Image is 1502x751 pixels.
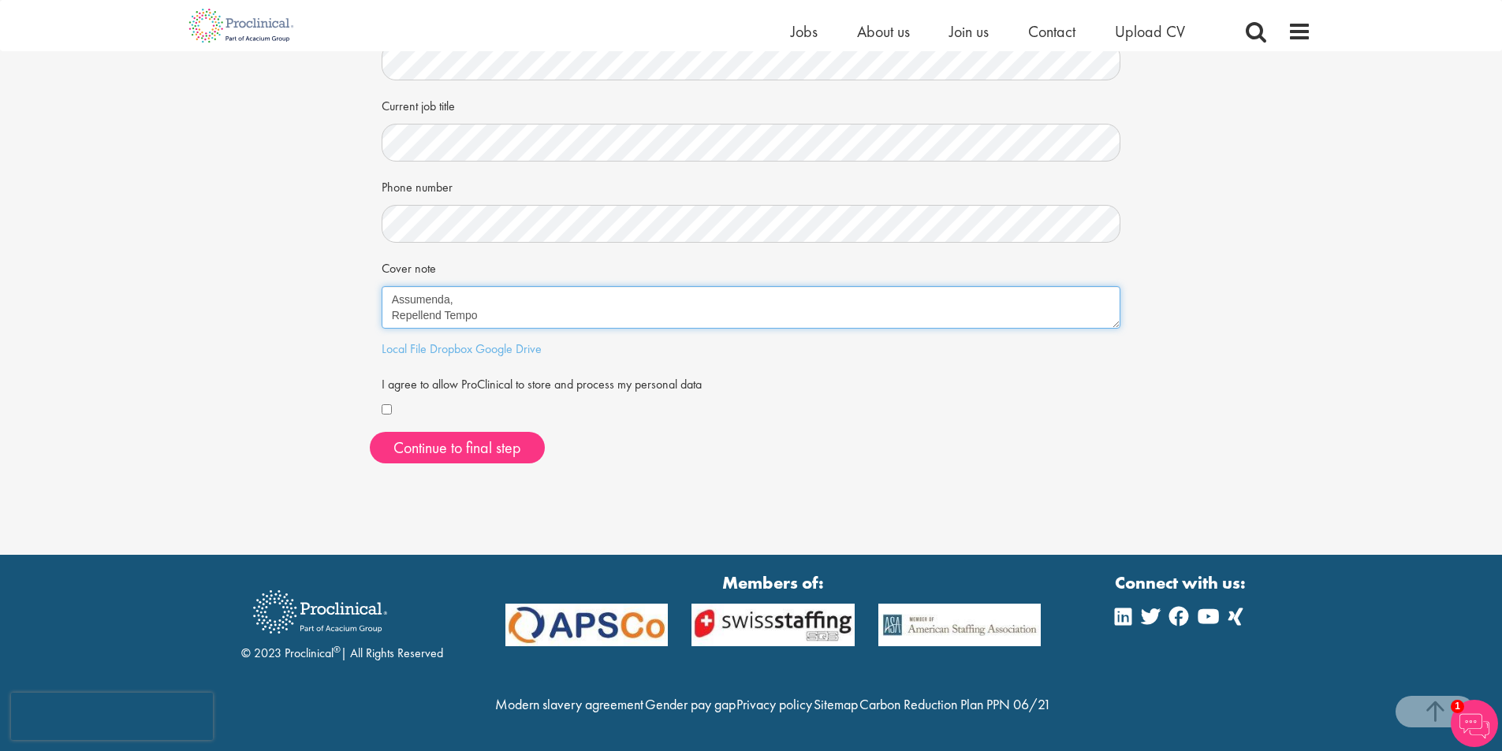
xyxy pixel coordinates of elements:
img: APSCo [680,604,867,647]
div: © 2023 Proclinical | All Rights Reserved [241,578,443,663]
img: Proclinical Recruitment [241,579,399,645]
button: Continue to final step [370,432,545,463]
label: Cover note [382,255,436,278]
a: Modern slavery agreement [495,695,643,713]
img: APSCo [867,604,1053,647]
a: Gender pay gap [645,695,736,713]
strong: Members of: [505,571,1042,595]
a: Local File [382,340,427,357]
a: About us [857,21,910,42]
a: Dropbox [430,340,472,357]
a: Join us [949,21,989,42]
sup: ® [334,643,341,656]
label: Current job title [382,92,455,116]
a: Jobs [791,21,818,42]
a: Sitemap [814,695,858,713]
a: Upload CV [1115,21,1185,42]
a: Carbon Reduction Plan PPN 06/21 [859,695,1051,713]
img: Chatbot [1451,700,1498,747]
span: 1 [1451,700,1464,713]
img: APSCo [494,604,680,647]
label: Phone number [382,173,453,197]
a: Privacy policy [736,695,812,713]
a: Contact [1028,21,1075,42]
iframe: reCAPTCHA [11,693,213,740]
label: I agree to allow ProClinical to store and process my personal data [382,370,702,394]
strong: Connect with us: [1115,571,1249,595]
a: Google Drive [475,340,542,357]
